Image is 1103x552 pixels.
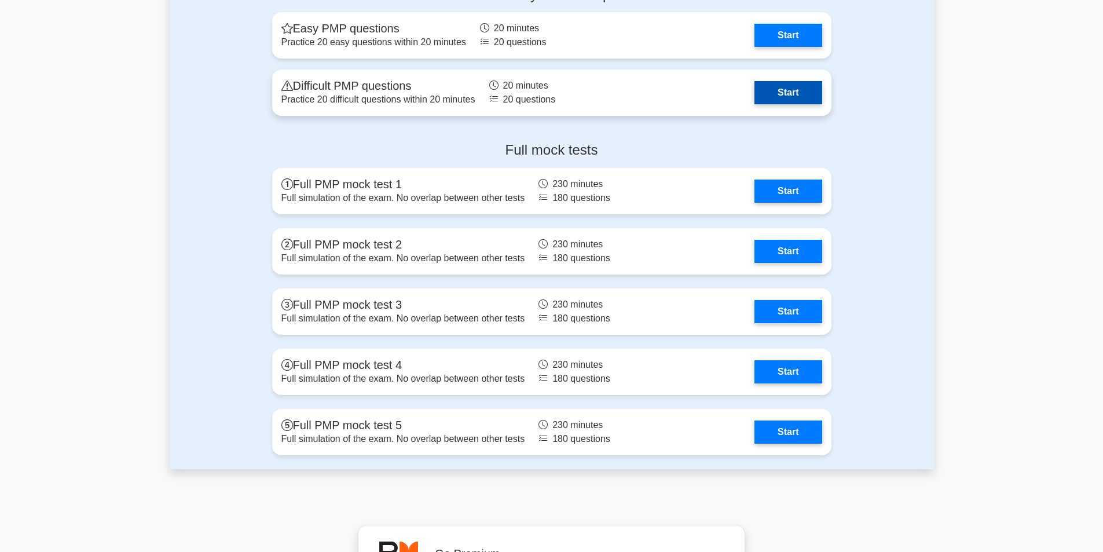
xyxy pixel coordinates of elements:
a: Start [754,240,822,263]
a: Start [754,24,822,47]
a: Start [754,180,822,203]
a: Start [754,81,822,104]
a: Start [754,360,822,383]
h4: Full mock tests [272,142,831,159]
a: Start [754,421,822,444]
a: Start [754,300,822,323]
